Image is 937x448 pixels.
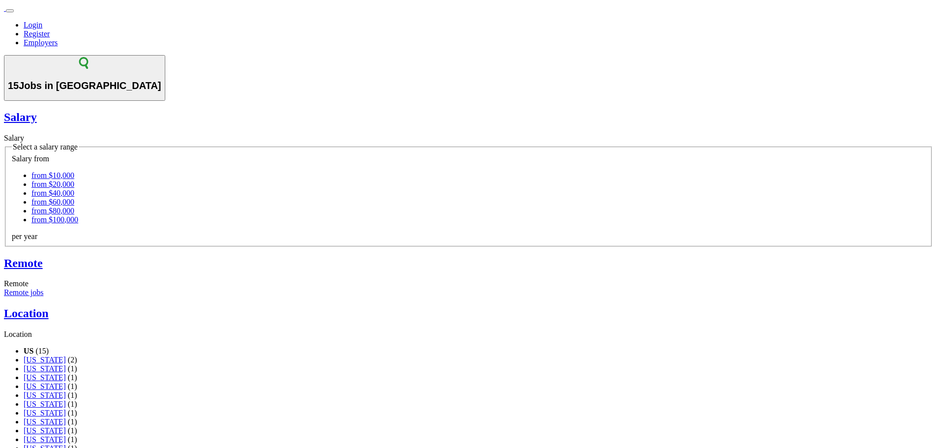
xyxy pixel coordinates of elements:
a: [US_STATE] [24,409,66,417]
a: Location [4,307,933,320]
a: [US_STATE] [24,356,66,364]
a: [US_STATE] [24,391,66,399]
span: (1) [68,373,77,382]
label: Salary from [12,154,49,163]
span: (1) [68,391,77,399]
a: from $10,000 [31,171,74,179]
a: Register [24,30,50,38]
button: Toggle main navigation menu [6,9,14,12]
div: Salary [4,134,933,143]
a: Employers [24,38,58,47]
legend: Select a salary range [12,143,79,151]
a: from $20,000 [31,180,74,188]
span: (1) [68,382,77,390]
div: per year [12,232,925,241]
a: [US_STATE] [24,382,66,390]
span: (1) [68,409,77,417]
a: [US_STATE] [24,426,66,435]
h1: Jobs in [GEOGRAPHIC_DATA] [8,80,161,91]
strong: US [24,347,33,355]
a: [US_STATE] [24,373,66,382]
a: Remote jobs [4,288,43,297]
a: from $100,000 [31,215,78,224]
a: [US_STATE] [24,435,66,444]
span: (1) [68,364,77,373]
button: 15Jobs in [GEOGRAPHIC_DATA] [4,55,165,101]
span: (1) [68,426,77,435]
span: (1) [68,400,77,408]
a: [US_STATE] [24,418,66,426]
a: Remote [4,257,933,270]
span: 15 [8,80,19,91]
a: Salary [4,111,933,124]
a: from $80,000 [31,207,74,215]
a: [US_STATE] [24,400,66,408]
a: Login [24,21,42,29]
a: from $60,000 [31,198,74,206]
div: Location [4,330,933,339]
span: (2) [68,356,77,364]
a: from $40,000 [31,189,74,197]
a: [US_STATE] [24,364,66,373]
span: (15) [35,347,49,355]
div: Remote [4,279,933,288]
span: (1) [68,418,77,426]
span: (1) [68,435,77,444]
